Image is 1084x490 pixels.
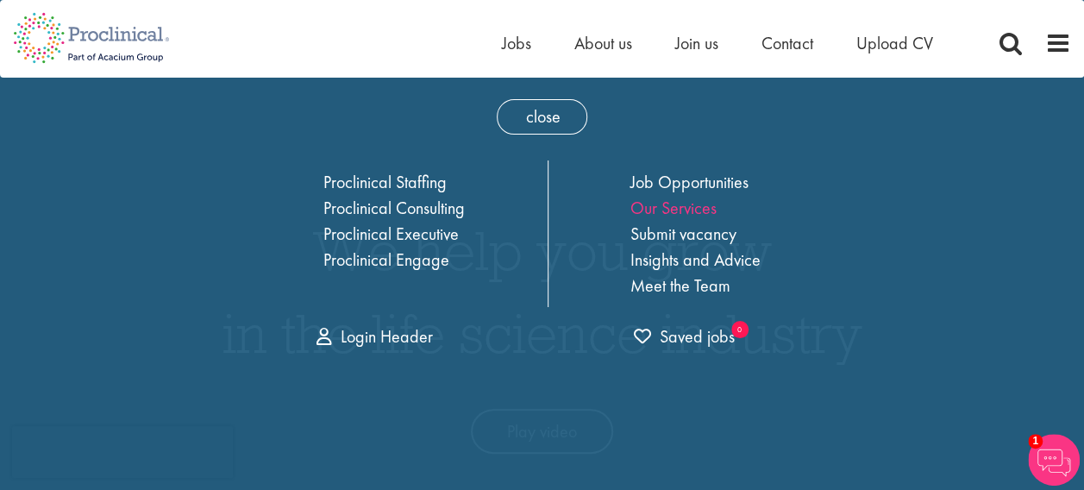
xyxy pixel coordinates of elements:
[630,248,761,271] a: Insights and Advice
[675,32,718,54] a: Join us
[316,325,433,348] a: Login Header
[323,223,459,245] a: Proclinical Executive
[761,32,813,54] a: Contact
[630,171,749,193] a: Job Opportunities
[634,325,735,348] span: Saved jobs
[1028,434,1043,449] span: 1
[502,32,531,54] a: Jobs
[731,321,749,338] sub: 0
[630,197,717,219] a: Our Services
[574,32,632,54] a: About us
[630,223,736,245] a: Submit vacancy
[323,248,449,271] a: Proclinical Engage
[634,324,735,349] a: 0 jobs in shortlist
[630,274,730,297] a: Meet the Team
[323,197,465,219] a: Proclinical Consulting
[1028,434,1080,486] img: Chatbot
[323,171,447,193] a: Proclinical Staffing
[856,32,933,54] a: Upload CV
[497,99,587,135] span: close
